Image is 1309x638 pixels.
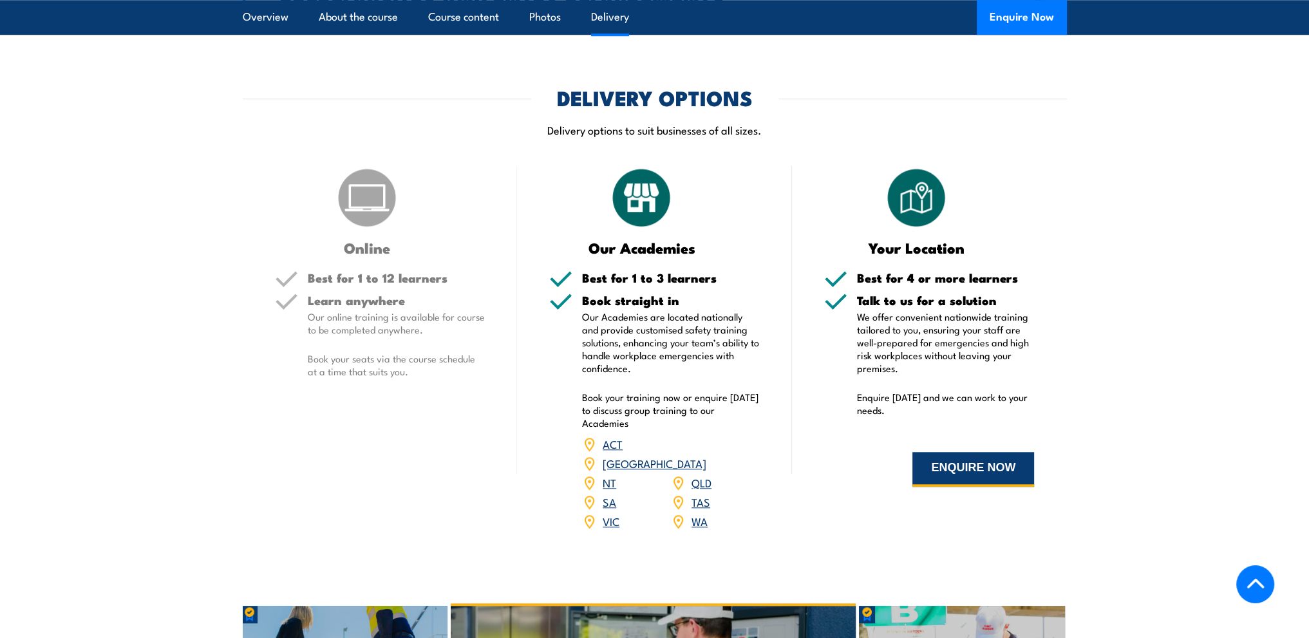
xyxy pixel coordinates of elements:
[857,391,1035,417] p: Enquire [DATE] and we can work to your needs.
[603,494,616,509] a: SA
[692,513,708,529] a: WA
[603,513,619,529] a: VIC
[582,310,760,375] p: Our Academies are located nationally and provide customised safety training solutions, enhancing ...
[603,436,623,451] a: ACT
[692,474,711,490] a: QLD
[582,272,760,284] h5: Best for 1 to 3 learners
[243,122,1067,137] p: Delivery options to suit businesses of all sizes.
[692,494,710,509] a: TAS
[824,240,1009,255] h3: Your Location
[557,88,753,106] h2: DELIVERY OPTIONS
[308,294,485,306] h5: Learn anywhere
[603,474,616,490] a: NT
[275,240,460,255] h3: Online
[603,455,706,471] a: [GEOGRAPHIC_DATA]
[308,352,485,378] p: Book your seats via the course schedule at a time that suits you.
[857,294,1035,306] h5: Talk to us for a solution
[582,294,760,306] h5: Book straight in
[912,452,1034,487] button: ENQUIRE NOW
[857,310,1035,375] p: We offer convenient nationwide training tailored to you, ensuring your staff are well-prepared fo...
[308,272,485,284] h5: Best for 1 to 12 learners
[308,310,485,336] p: Our online training is available for course to be completed anywhere.
[549,240,734,255] h3: Our Academies
[857,272,1035,284] h5: Best for 4 or more learners
[582,391,760,429] p: Book your training now or enquire [DATE] to discuss group training to our Academies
